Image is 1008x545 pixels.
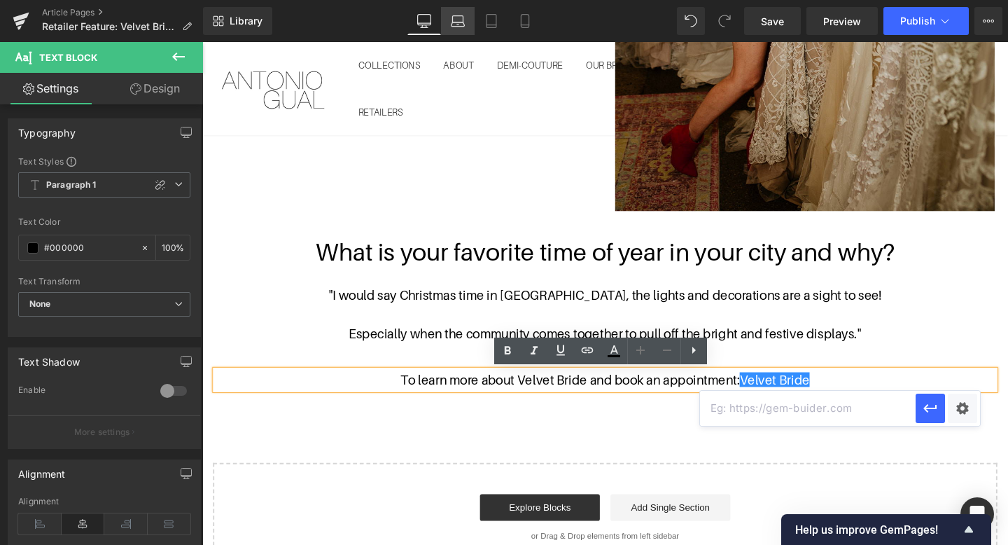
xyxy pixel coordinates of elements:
div: Text Shadow [18,348,80,368]
a: Velvet Bride [565,347,638,363]
button: Show survey - Help us improve GemPages! [795,521,977,538]
span: Retailer Feature: Velvet Bride [42,21,176,32]
div: % [156,235,190,260]
input: Eg: https://gem-buider.com [700,391,916,426]
div: Text Color [18,217,190,227]
div: Text Styles [18,156,190,167]
span: Preview [823,14,861,29]
p: Especially when the community comes together to pull off the bright and festive displays. [14,297,833,317]
p: More settings [74,426,130,439]
a: Preview [806,7,878,35]
b: None [29,298,51,309]
a: Design [104,73,206,104]
a: Add Single Section [429,476,555,504]
button: Redo [710,7,738,35]
a: Mobile [508,7,542,35]
a: Explore Blocks [292,476,418,504]
div: Alignment [18,460,66,480]
input: Color [44,240,134,256]
span: Library [230,15,262,27]
span: Text Block [39,52,97,63]
a: New Library [203,7,272,35]
div: Enable [18,385,146,399]
p: To learn more about Velvet Bride and book an appointment: [14,345,833,366]
p: or Drag & Drop elements from left sidebar [34,515,813,525]
span: " [688,299,693,315]
span: Publish [900,15,935,27]
h1: What is your favorite time of year in your city and why? [14,206,833,236]
a: Laptop [441,7,475,35]
span: Help us improve GemPages! [795,523,960,537]
a: Article Pages [42,7,203,18]
div: Text Transform [18,277,190,287]
span: Save [761,14,784,29]
button: Publish [883,7,969,35]
b: Paragraph 1 [46,179,97,191]
a: Tablet [475,7,508,35]
div: Open Intercom Messenger [960,497,994,531]
a: Desktop [407,7,441,35]
button: More [974,7,1002,35]
p: "I would say Christmas time in [GEOGRAPHIC_DATA], the lights and decorations are a sight to see! [14,256,833,277]
div: Alignment [18,497,190,506]
button: More settings [8,415,200,448]
div: Typography [18,119,76,139]
button: Undo [677,7,705,35]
